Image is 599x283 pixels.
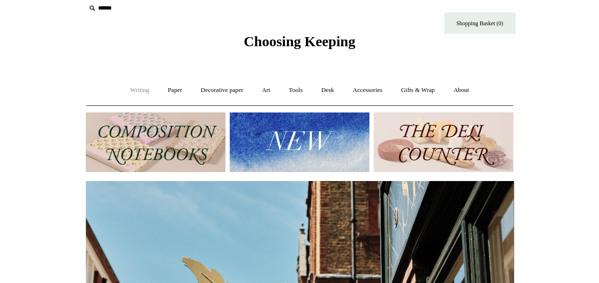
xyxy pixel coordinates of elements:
img: The Deli Counter [374,112,513,172]
a: Gifts & Wrap [392,78,443,103]
img: 202302 Composition ledgers.jpg__PID:69722ee6-fa44-49dd-a067-31375e5d54ec [86,112,225,172]
a: Accessories [344,78,391,103]
a: Writing [122,78,158,103]
a: Tools [280,78,311,103]
img: New.jpg__PID:f73bdf93-380a-4a35-bcfe-7823039498e1 [230,112,369,172]
a: Desk [313,78,343,103]
a: About [445,78,477,103]
span: Choosing Keeping [244,33,355,49]
a: Choosing Keeping [244,41,355,48]
a: Decorative paper [192,78,252,103]
a: Paper [159,78,191,103]
a: Art [254,78,279,103]
a: Shopping Basket (0) [444,12,516,34]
